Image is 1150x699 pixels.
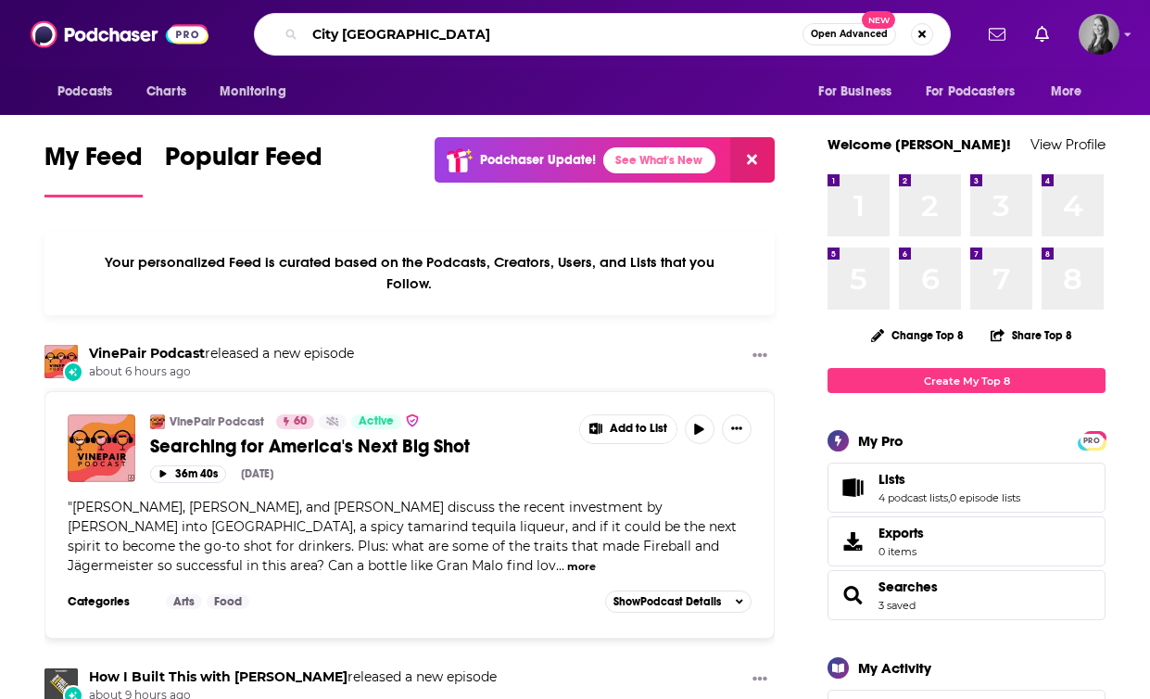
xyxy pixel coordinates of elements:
[556,557,564,574] span: ...
[926,79,1015,105] span: For Podcasters
[878,545,924,558] span: 0 items
[805,74,915,109] button: open menu
[828,463,1106,513] span: Lists
[359,413,394,431] span: Active
[1080,434,1103,448] span: PRO
[89,364,354,380] span: about 6 hours ago
[150,465,226,483] button: 36m 40s
[828,135,1011,153] a: Welcome [PERSON_NAME]!
[351,414,401,429] a: Active
[878,491,948,504] a: 4 podcast lists
[605,591,752,613] button: ShowPodcast Details
[44,74,136,109] button: open menu
[990,317,1073,353] button: Share Top 8
[254,13,951,56] div: Search podcasts, credits, & more...
[858,432,904,450] div: My Pro
[150,414,165,429] img: VinePair Podcast
[722,414,752,444] button: Show More Button
[580,415,676,443] button: Show More Button
[150,435,470,458] span: Searching for America's Next Big Shot
[165,141,322,184] span: Popular Feed
[745,668,775,692] button: Show More Button
[878,471,1020,488] a: Lists
[31,17,209,52] img: Podchaser - Follow, Share and Rate Podcasts
[44,231,775,315] div: Your personalized Feed is curated based on the Podcasts, Creators, Users, and Lists that you Follow.
[165,141,322,197] a: Popular Feed
[68,499,737,574] span: [PERSON_NAME], [PERSON_NAME], and [PERSON_NAME] discuss the recent investment by [PERSON_NAME] in...
[811,30,888,39] span: Open Advanced
[914,74,1042,109] button: open menu
[44,141,143,197] a: My Feed
[834,582,871,608] a: Searches
[294,413,307,431] span: 60
[150,435,566,458] a: Searching for America's Next Big Shot
[745,345,775,368] button: Show More Button
[276,414,314,429] a: 60
[68,594,151,609] h3: Categories
[44,141,143,184] span: My Feed
[878,471,905,488] span: Lists
[878,578,938,595] a: Searches
[862,11,895,29] span: New
[834,528,871,554] span: Exports
[68,499,737,574] span: "
[57,79,112,105] span: Podcasts
[610,422,667,436] span: Add to List
[89,668,348,685] a: How I Built This with Guy Raz
[603,147,715,173] a: See What's New
[241,467,273,480] div: [DATE]
[146,79,186,105] span: Charts
[170,414,264,429] a: VinePair Podcast
[828,570,1106,620] span: Searches
[1079,14,1119,55] button: Show profile menu
[878,525,924,541] span: Exports
[68,414,135,482] img: Searching for America's Next Big Shot
[834,475,871,501] a: Lists
[220,79,285,105] span: Monitoring
[63,362,83,382] div: New Episode
[405,413,420,428] img: verified Badge
[948,491,950,504] span: ,
[860,324,975,347] button: Change Top 8
[567,559,596,575] button: more
[1051,79,1082,105] span: More
[1038,74,1106,109] button: open menu
[981,19,1013,50] a: Show notifications dropdown
[134,74,197,109] a: Charts
[480,152,596,168] p: Podchaser Update!
[802,23,896,45] button: Open AdvancedNew
[1079,14,1119,55] img: User Profile
[166,594,202,609] a: Arts
[207,594,249,609] a: Food
[1079,14,1119,55] span: Logged in as katieTBG
[1080,433,1103,447] a: PRO
[207,74,310,109] button: open menu
[89,668,497,686] h3: released a new episode
[858,659,931,677] div: My Activity
[44,345,78,378] img: VinePair Podcast
[89,345,205,362] a: VinePair Podcast
[89,345,354,362] h3: released a new episode
[828,368,1106,393] a: Create My Top 8
[305,19,802,49] input: Search podcasts, credits, & more...
[828,516,1106,566] a: Exports
[613,595,721,608] span: Show Podcast Details
[950,491,1020,504] a: 0 episode lists
[878,599,916,612] a: 3 saved
[818,79,891,105] span: For Business
[1028,19,1056,50] a: Show notifications dropdown
[1030,135,1106,153] a: View Profile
